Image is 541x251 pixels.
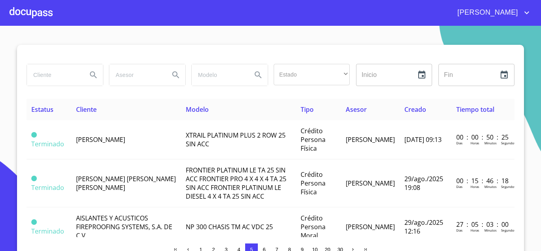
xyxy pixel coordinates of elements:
span: Crédito Persona Física [301,170,326,196]
p: 27 : 05 : 03 : 00 [456,220,510,229]
span: [PERSON_NAME] [451,6,522,19]
p: Segundos [501,141,516,145]
p: 00 : 15 : 46 : 18 [456,176,510,185]
span: 29/ago./2025 12:16 [404,218,443,236]
div: ​ [274,64,350,85]
button: Search [166,65,185,84]
span: Crédito Persona Física [301,126,326,153]
span: Terminado [31,183,64,192]
p: Minutos [484,141,497,145]
p: Dias [456,228,463,232]
span: FRONTIER PLATINUM LE TA 25 SIN ACC FRONTIER PRO 4 X 4 X 4 TA 25 SIN ACC FRONTIER PLATINUM LE DIES... [186,166,286,201]
span: [PERSON_NAME] [PERSON_NAME] [PERSON_NAME] [76,174,176,192]
span: Creado [404,105,426,114]
p: Horas [471,228,479,232]
span: [PERSON_NAME] [346,179,395,188]
span: Terminado [31,219,37,225]
span: Cliente [76,105,97,114]
p: Segundos [501,228,516,232]
span: XTRAIL PLATINUM PLUS 2 ROW 25 SIN ACC [186,131,286,148]
span: [DATE] 09:13 [404,135,442,144]
span: Asesor [346,105,367,114]
span: Terminado [31,227,64,236]
p: Dias [456,141,463,145]
span: Terminado [31,132,37,138]
button: Search [84,65,103,84]
span: Crédito Persona Moral [301,214,326,240]
span: Terminado [31,176,37,181]
button: Search [249,65,268,84]
p: Minutos [484,228,497,232]
input: search [192,64,246,86]
p: Minutos [484,184,497,189]
span: [PERSON_NAME] [346,135,395,144]
span: AISLANTES Y ACUSTICOS FIREPROOFING SYSTEMS, S.A. DE C.V. [76,214,172,240]
p: Horas [471,184,479,189]
span: [PERSON_NAME] [346,222,395,231]
button: account of current user [451,6,531,19]
p: 00 : 00 : 50 : 25 [456,133,510,142]
span: Modelo [186,105,209,114]
span: [PERSON_NAME] [76,135,125,144]
input: search [109,64,163,86]
span: Tiempo total [456,105,494,114]
p: Dias [456,184,463,189]
p: Horas [471,141,479,145]
span: Estatus [31,105,53,114]
span: Tipo [301,105,314,114]
p: Segundos [501,184,516,189]
span: 29/ago./2025 19:08 [404,174,443,192]
span: NP 300 CHASIS TM AC VDC 25 [186,222,273,231]
input: search [27,64,81,86]
span: Terminado [31,140,64,148]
